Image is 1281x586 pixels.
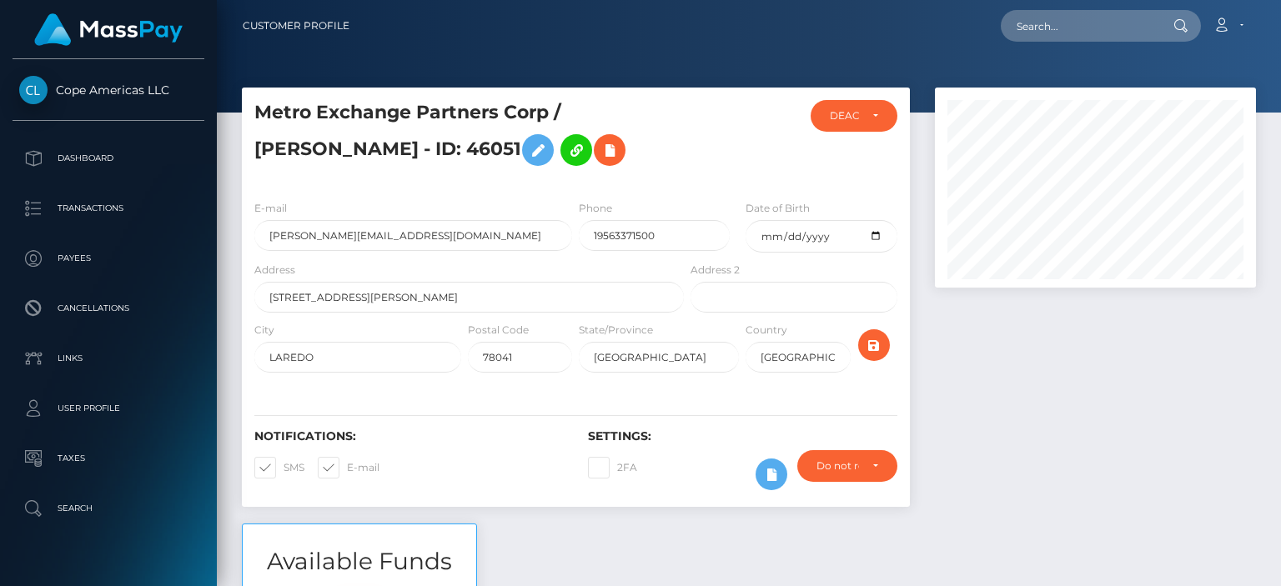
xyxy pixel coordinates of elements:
[254,457,304,478] label: SMS
[1001,10,1158,42] input: Search...
[13,238,204,279] a: Payees
[254,201,287,216] label: E-mail
[588,429,897,443] h6: Settings:
[19,76,48,104] img: Cope Americas LLC
[816,459,859,473] div: Do not require
[13,438,204,479] a: Taxes
[468,323,529,338] label: Postal Code
[254,100,675,174] h5: Metro Exchange Partners Corp / [PERSON_NAME] - ID: 46051
[19,246,198,271] p: Payees
[588,457,637,478] label: 2FA
[19,446,198,471] p: Taxes
[13,338,204,379] a: Links
[811,100,897,132] button: DEACTIVE
[19,196,198,221] p: Transactions
[254,429,563,443] h6: Notifications:
[13,388,204,429] a: User Profile
[13,488,204,529] a: Search
[830,109,858,123] div: DEACTIVE
[579,323,653,338] label: State/Province
[13,288,204,329] a: Cancellations
[243,8,349,43] a: Customer Profile
[19,346,198,371] p: Links
[691,263,740,278] label: Address 2
[254,263,295,278] label: Address
[318,457,379,478] label: E-mail
[243,545,476,578] h3: Available Funds
[34,13,183,46] img: MassPay Logo
[13,83,204,98] span: Cope Americas LLC
[19,396,198,421] p: User Profile
[13,138,204,179] a: Dashboard
[746,201,810,216] label: Date of Birth
[746,323,787,338] label: Country
[797,450,897,482] button: Do not require
[254,323,274,338] label: City
[19,146,198,171] p: Dashboard
[19,496,198,521] p: Search
[19,296,198,321] p: Cancellations
[579,201,612,216] label: Phone
[13,188,204,229] a: Transactions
